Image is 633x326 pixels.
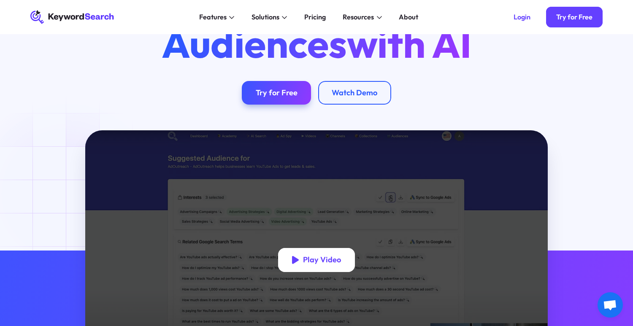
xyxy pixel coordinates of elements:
[304,12,326,22] div: Pricing
[303,255,341,265] div: Play Video
[256,88,298,98] div: Try for Free
[242,81,311,105] a: Try for Free
[503,7,541,27] a: Login
[556,13,592,21] div: Try for Free
[394,10,423,24] a: About
[514,13,530,21] div: Login
[399,12,418,22] div: About
[252,12,279,22] div: Solutions
[546,7,603,27] a: Try for Free
[598,292,623,318] a: Open chat
[299,10,331,24] a: Pricing
[199,12,227,22] div: Features
[347,19,471,68] span: with AI
[332,88,377,98] div: Watch Demo
[343,12,374,22] div: Resources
